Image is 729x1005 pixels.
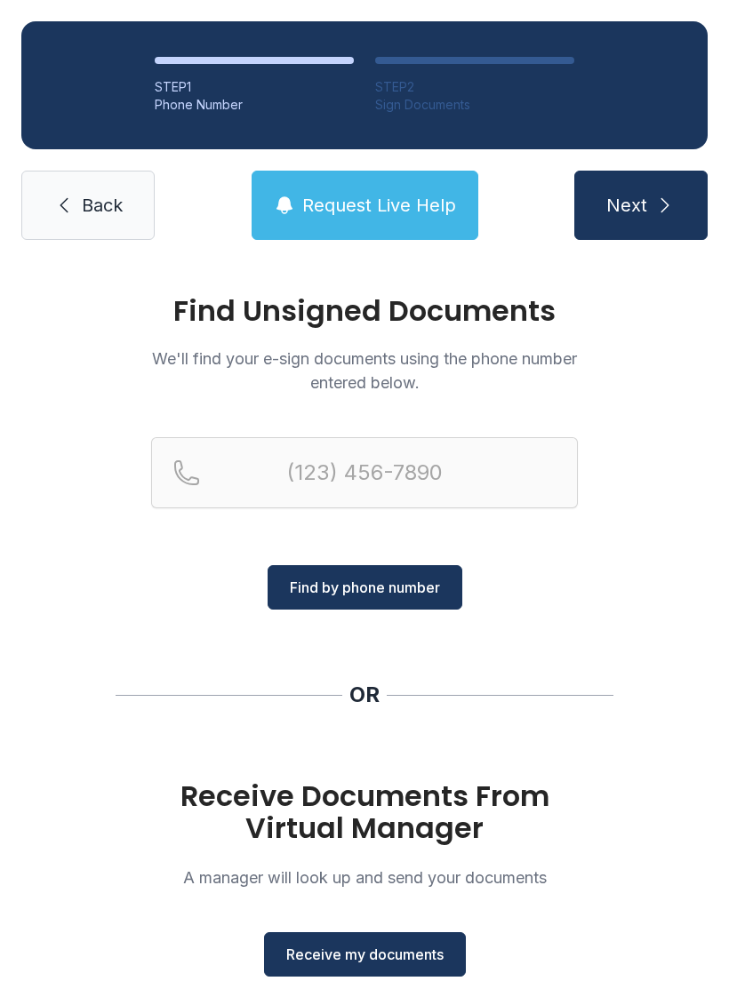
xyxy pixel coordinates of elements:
[151,437,578,508] input: Reservation phone number
[302,193,456,218] span: Request Live Help
[151,865,578,889] p: A manager will look up and send your documents
[375,96,574,114] div: Sign Documents
[151,297,578,325] h1: Find Unsigned Documents
[606,193,647,218] span: Next
[151,780,578,844] h1: Receive Documents From Virtual Manager
[82,193,123,218] span: Back
[290,577,440,598] span: Find by phone number
[286,944,444,965] span: Receive my documents
[349,681,380,709] div: OR
[151,347,578,395] p: We'll find your e-sign documents using the phone number entered below.
[155,78,354,96] div: STEP 1
[155,96,354,114] div: Phone Number
[375,78,574,96] div: STEP 2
